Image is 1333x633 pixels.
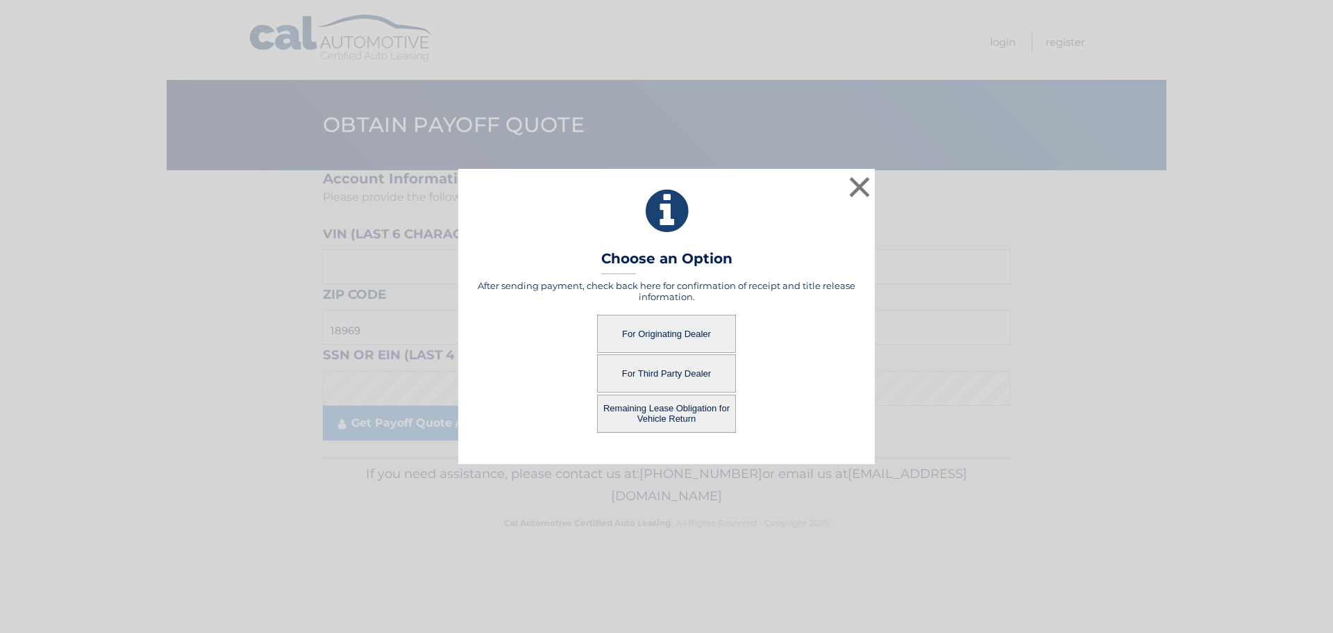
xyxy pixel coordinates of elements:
h3: Choose an Option [601,250,732,274]
button: For Third Party Dealer [597,354,736,393]
button: Remaining Lease Obligation for Vehicle Return [597,395,736,433]
h5: After sending payment, check back here for confirmation of receipt and title release information. [476,280,857,302]
button: For Originating Dealer [597,315,736,353]
button: × [846,173,873,201]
